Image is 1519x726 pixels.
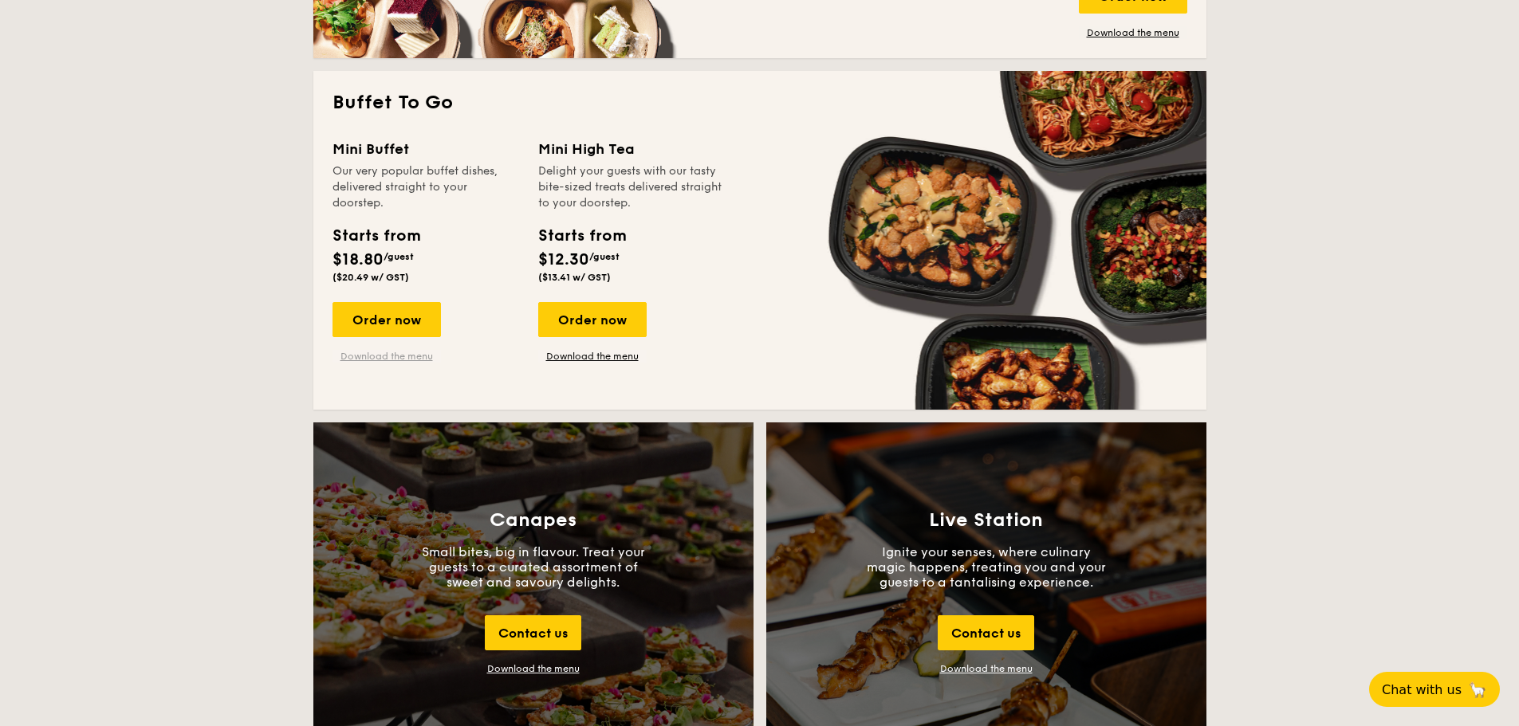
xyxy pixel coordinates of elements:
a: Download the menu [538,350,647,363]
button: Chat with us🦙 [1369,672,1500,707]
span: ($20.49 w/ GST) [333,272,409,283]
span: /guest [589,251,620,262]
div: Starts from [333,224,419,248]
div: Delight your guests with our tasty bite-sized treats delivered straight to your doorstep. [538,163,725,211]
a: Download the menu [333,350,441,363]
span: 🦙 [1468,681,1487,699]
div: Download the menu [487,663,580,674]
span: /guest [384,251,414,262]
a: Download the menu [1079,26,1187,39]
span: $12.30 [538,250,589,269]
div: Contact us [938,615,1034,650]
p: Small bites, big in flavour. Treat your guests to a curated assortment of sweet and savoury delig... [414,544,653,590]
span: Chat with us [1382,682,1462,697]
span: $18.80 [333,250,384,269]
h3: Canapes [490,509,577,532]
h2: Buffet To Go [333,90,1187,116]
div: Starts from [538,224,625,248]
span: ($13.41 w/ GST) [538,272,611,283]
div: Order now [333,302,441,337]
div: Contact us [485,615,581,650]
div: Our very popular buffet dishes, delivered straight to your doorstep. [333,163,519,211]
div: Order now [538,302,647,337]
a: Download the menu [940,663,1033,674]
h3: Live Station [929,509,1043,532]
p: Ignite your senses, where culinary magic happens, treating you and your guests to a tantalising e... [867,544,1106,590]
div: Mini Buffet [333,138,519,160]
div: Mini High Tea [538,138,725,160]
